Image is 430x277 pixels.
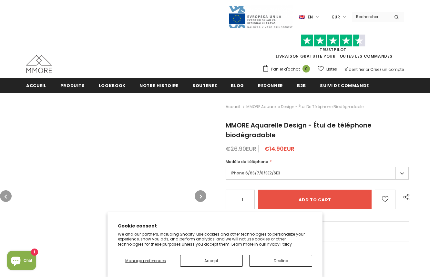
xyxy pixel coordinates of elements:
span: 0 [302,65,310,72]
span: B2B [297,83,306,89]
span: Produits [60,83,85,89]
button: Accept [180,255,243,267]
a: Accueil [226,103,240,111]
span: Modèle de téléphone [226,159,268,164]
a: soutenez [192,78,217,93]
a: Notre histoire [139,78,179,93]
a: S'identifier [344,67,364,72]
span: soutenez [192,83,217,89]
img: Faites confiance aux étoiles pilotes [301,34,365,47]
img: Javni Razpis [228,5,293,29]
span: Lookbook [99,83,126,89]
span: Redonner [258,83,283,89]
span: Manage preferences [125,258,166,263]
label: iPhone 6/6S/7/8/SE2/SE3 [226,167,409,180]
a: Accueil [26,78,46,93]
a: Créez un compte [370,67,404,72]
h2: Cookie consent [118,223,312,229]
input: Add to cart [258,190,372,209]
a: Produits [60,78,85,93]
span: EUR [332,14,340,20]
span: MMORE Aquarelle Design - Étui de téléphone biodégradable [246,103,363,111]
span: €14.90EUR [264,145,294,153]
img: Cas MMORE [26,55,52,73]
a: Redonner [258,78,283,93]
span: en [308,14,313,20]
span: or [365,67,369,72]
span: Panier d'achat [271,66,300,72]
span: €26.90EUR [226,145,256,153]
a: Blog [231,78,244,93]
span: Listes [326,66,337,72]
input: Search Site [352,12,389,21]
a: Lookbook [99,78,126,93]
a: Privacy Policy [265,241,292,247]
a: Panier d'achat 0 [262,64,313,74]
span: Blog [231,83,244,89]
a: Suivi de commande [320,78,369,93]
span: MMORE Aquarelle Design - Étui de téléphone biodégradable [226,121,372,139]
button: Manage preferences [118,255,174,267]
span: LIVRAISON GRATUITE POUR TOUTES LES COMMANDES [262,37,404,59]
p: We and our partners, including Shopify, use cookies and other technologies to personalize your ex... [118,232,312,247]
a: Listes [318,63,337,75]
span: Suivi de commande [320,83,369,89]
inbox-online-store-chat: Shopify online store chat [5,251,38,272]
a: B2B [297,78,306,93]
button: Decline [249,255,312,267]
span: Notre histoire [139,83,179,89]
a: TrustPilot [320,47,346,52]
a: Javni Razpis [228,14,293,19]
img: i-lang-1.png [299,14,305,20]
span: Accueil [26,83,46,89]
